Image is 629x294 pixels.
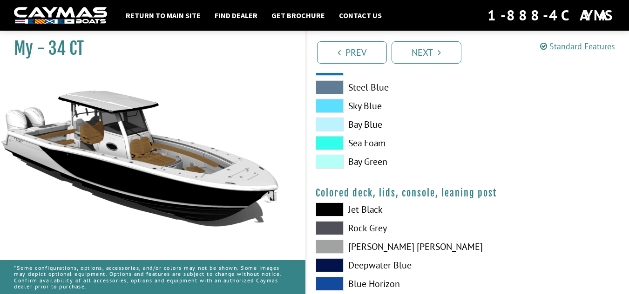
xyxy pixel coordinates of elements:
[121,9,205,21] a: Return to main site
[487,5,615,26] div: 1-888-4CAYMAS
[14,7,107,24] img: white-logo-c9c8dbefe5ff5ceceb0f0178aa75bf4bb51f6bca0971e226c86eb53dfe498488.png
[316,221,459,235] label: Rock Grey
[317,41,387,64] a: Prev
[210,9,262,21] a: Find Dealer
[334,9,386,21] a: Contact Us
[316,240,459,254] label: [PERSON_NAME] [PERSON_NAME]
[14,38,282,59] h1: My - 34 CT
[316,118,459,131] label: Bay Blue
[316,80,459,94] label: Steel Blue
[316,187,620,199] h4: Colored deck, lids, console, leaning post
[14,260,291,294] p: *Some configurations, options, accessories, and/or colors may not be shown. Some images may depic...
[392,41,461,64] a: Next
[540,41,615,52] a: Standard Features
[316,99,459,113] label: Sky Blue
[316,203,459,216] label: Jet Black
[316,277,459,291] label: Blue Horizon
[316,136,459,150] label: Sea Foam
[316,258,459,272] label: Deepwater Blue
[267,9,330,21] a: Get Brochure
[316,155,459,169] label: Bay Green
